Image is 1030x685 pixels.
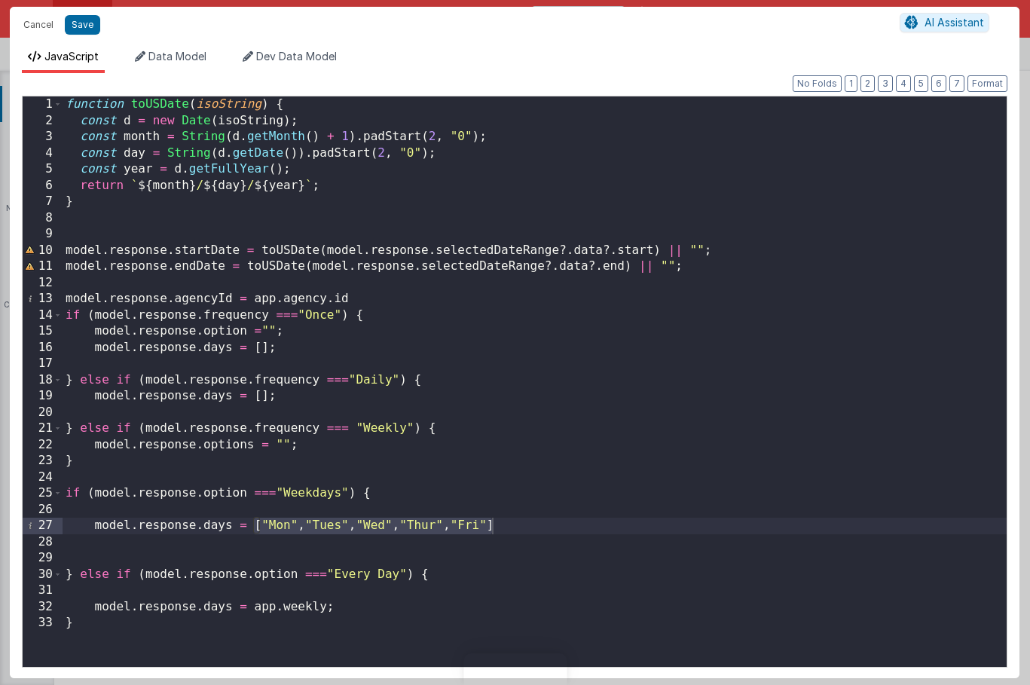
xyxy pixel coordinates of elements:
div: 17 [23,356,63,372]
button: AI Assistant [900,13,989,32]
div: 9 [23,226,63,243]
div: 7 [23,194,63,210]
span: JavaScript [44,50,99,63]
div: 8 [23,210,63,227]
div: 11 [23,258,63,275]
button: Save [65,15,100,35]
button: 4 [896,75,911,92]
button: Format [967,75,1007,92]
button: 1 [845,75,857,92]
button: 7 [949,75,964,92]
button: 2 [860,75,875,92]
iframe: Marker.io feedback button [463,653,567,685]
div: 18 [23,372,63,389]
div: 15 [23,323,63,340]
span: Dev Data Model [256,50,337,63]
div: 32 [23,599,63,616]
div: 31 [23,583,63,599]
div: 21 [23,420,63,437]
div: 3 [23,129,63,145]
button: No Folds [793,75,842,92]
div: 27 [23,518,63,534]
button: 5 [914,75,928,92]
div: 23 [23,453,63,469]
div: 6 [23,178,63,194]
button: Cancel [16,14,61,35]
div: 20 [23,405,63,421]
div: 19 [23,388,63,405]
div: 5 [23,161,63,178]
span: AI Assistant [925,16,984,29]
div: 1 [23,96,63,113]
button: 3 [878,75,893,92]
div: 14 [23,307,63,324]
div: 26 [23,502,63,518]
div: 12 [23,275,63,292]
div: 16 [23,340,63,356]
div: 13 [23,291,63,307]
div: 33 [23,615,63,631]
button: 6 [931,75,946,92]
div: 30 [23,567,63,583]
div: 2 [23,113,63,130]
div: 4 [23,145,63,162]
span: Data Model [148,50,206,63]
div: 25 [23,485,63,502]
div: 22 [23,437,63,454]
div: 29 [23,550,63,567]
div: 28 [23,534,63,551]
div: 10 [23,243,63,259]
div: 24 [23,469,63,486]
